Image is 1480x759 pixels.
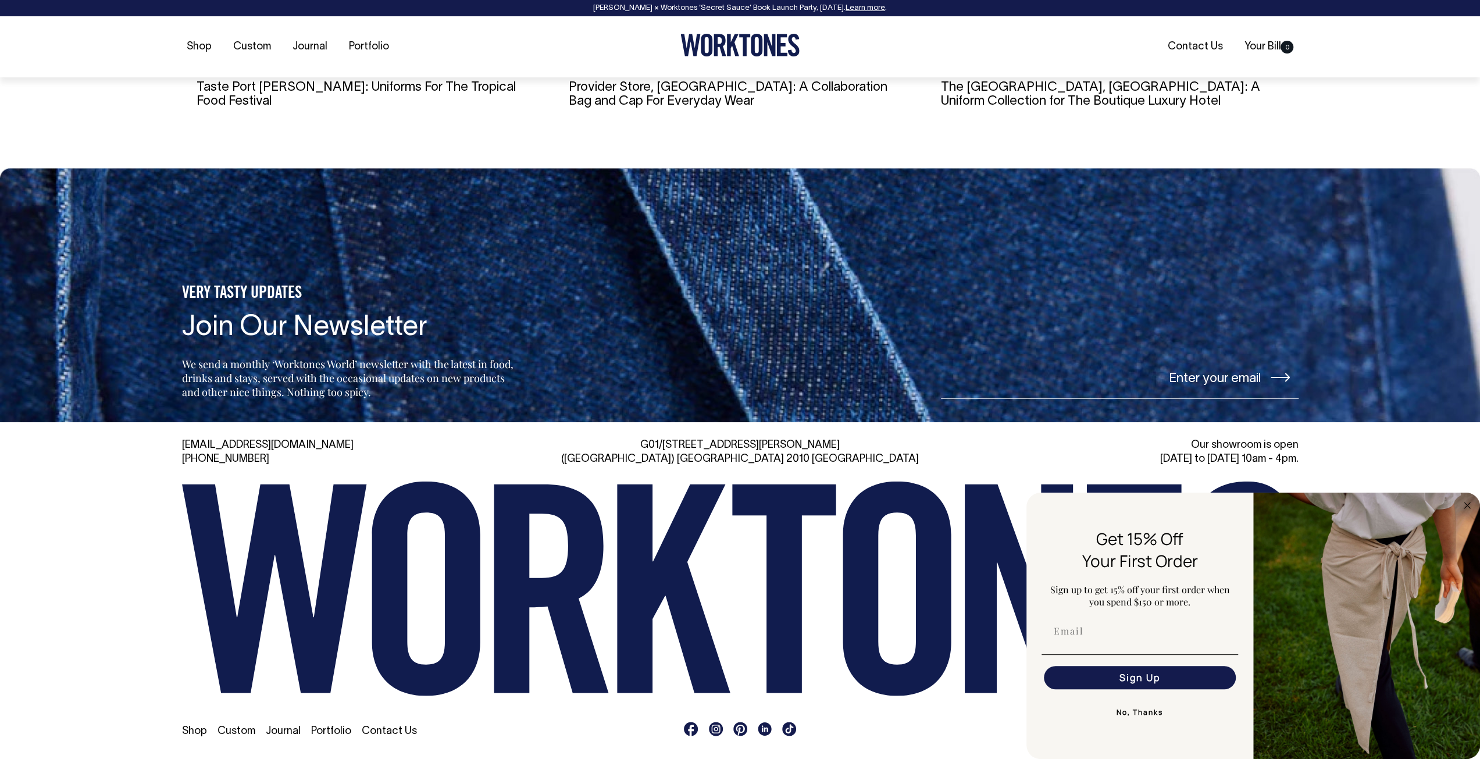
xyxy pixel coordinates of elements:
a: Contact Us [1162,37,1227,56]
a: Custom [229,37,276,56]
img: 5e34ad8f-4f05-4173-92a8-ea475ee49ac9.jpeg [1253,493,1480,759]
a: [EMAIL_ADDRESS][DOMAIN_NAME] [182,440,354,450]
span: Your First Order [1082,550,1198,572]
a: Shop [182,726,207,736]
li: website by [938,732,1299,746]
a: Provider Store, [GEOGRAPHIC_DATA]: A Collaboration Bag and Cap For Everyday Wear [569,81,887,107]
h4: Join Our Newsletter [182,313,517,344]
a: Journal [288,37,332,56]
span: Get 15% Off [1096,528,1183,550]
a: Taste Port [PERSON_NAME]: Uniforms For The Tropical Food Festival [197,81,516,107]
a: The [GEOGRAPHIC_DATA], [GEOGRAPHIC_DATA]: A Uniform Collection for The Boutique Luxury Hotel [941,81,1260,107]
div: FLYOUT Form [1026,493,1480,759]
a: Portfolio [344,37,394,56]
div: [PERSON_NAME] × Worktones ‘Secret Sauce’ Book Launch Party, [DATE]. . [12,4,1468,12]
button: Sign Up [1044,666,1236,689]
a: Journal [266,726,301,736]
button: No, Thanks [1042,701,1238,724]
p: We send a monthly ‘Worktones World’ newsletter with the latest in food, drinks and stays, served ... [182,357,517,399]
a: [PHONE_NUMBER] [182,454,269,464]
a: Learn more [846,5,885,12]
a: Shop [182,37,216,56]
a: Contact Us [362,726,417,736]
input: Enter your email [941,355,1299,399]
span: Sign up to get 15% off your first order when you spend $150 or more. [1050,583,1230,608]
button: Close dialog [1460,498,1474,512]
div: Our showroom is open [DATE] to [DATE] 10am - 4pm. [938,439,1299,466]
h5: VERY TASTY UPDATES [182,284,517,304]
a: Custom [217,726,255,736]
a: Your Bill0 [1239,37,1298,56]
img: underline [1042,654,1238,655]
input: Email [1044,619,1236,643]
a: Portfolio [311,726,351,736]
span: 0 [1281,41,1293,54]
div: G01/[STREET_ADDRESS][PERSON_NAME] ([GEOGRAPHIC_DATA]) [GEOGRAPHIC_DATA] 2010 [GEOGRAPHIC_DATA] [560,439,921,466]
